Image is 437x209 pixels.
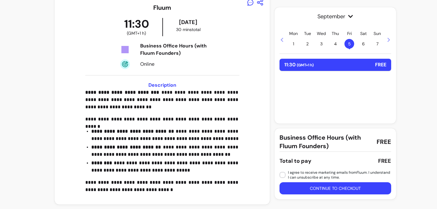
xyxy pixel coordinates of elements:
[120,45,130,54] img: Tickets Icon
[111,18,162,36] div: 11:30
[289,30,298,37] p: Mon
[164,26,212,33] div: 30 mins total
[332,30,339,37] p: Thu
[164,18,212,26] div: [DATE]
[85,82,239,89] h3: Description
[378,157,391,165] div: FREE
[140,61,212,68] div: Online
[303,39,312,49] span: 2
[375,61,386,68] p: FREE
[153,3,171,12] h3: Fluum
[289,39,298,49] span: 1
[358,39,368,49] span: 6
[127,30,146,36] span: ( GMT+1 h )
[284,61,314,68] p: 11:30
[279,157,311,165] div: Total to pay
[374,30,381,37] p: Sun
[279,182,391,194] button: Continue to checkout
[349,46,350,52] span: •
[140,42,212,57] div: Business Office Hours (with Fluum Founders)
[372,39,382,49] span: 7
[304,30,311,37] p: Tue
[344,39,354,49] span: 5
[360,30,367,37] p: Sat
[347,30,352,37] p: Fri
[330,39,340,49] span: 4
[279,133,372,150] span: Business Office Hours (with Fluum Founders)
[377,138,391,146] span: FREE
[297,63,314,68] span: ( GMT+1 h )
[317,30,326,37] p: Wed
[317,39,326,49] span: 3
[279,12,391,21] span: September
